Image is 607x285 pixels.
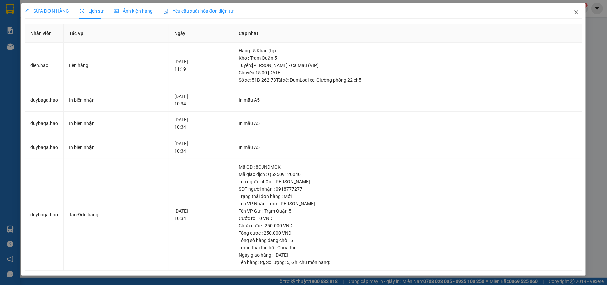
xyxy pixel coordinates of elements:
div: In biên nhận [69,120,163,127]
span: close [574,10,579,15]
div: Tên người nhận : [PERSON_NAME] [239,178,577,185]
div: [DATE] 11:19 [174,58,228,73]
div: Tên hàng: , Số lượng: , Ghi chú món hàng: [239,259,577,266]
div: In mẫu A5 [239,144,577,151]
td: duybaga.hao [25,112,64,135]
span: 5 [287,260,289,265]
div: [DATE] 10:34 [174,116,228,131]
div: Mã giao dịch : Q52509120040 [239,171,577,178]
img: icon [163,9,169,14]
div: [DATE] 10:34 [174,93,228,107]
span: Yêu cầu xuất hóa đơn điện tử [163,8,234,14]
div: In biên nhận [69,144,163,151]
div: Tên VP Gửi : Trạm Quận 5 [239,207,577,215]
th: Nhân viên [25,24,64,43]
span: picture [114,9,119,13]
td: duybaga.hao [25,159,64,271]
div: In biên nhận [69,96,163,104]
div: Trạng thái đơn hàng : Mới [239,193,577,200]
th: Tác Vụ [64,24,169,43]
div: Lên hàng [69,62,163,69]
div: Tuyến : [PERSON_NAME] - Cà Mau (VIP) Chuyến: 15:00 [DATE] Số xe: 51B-262.73 Tài xế: Đum Loại xe: ... [239,62,577,84]
td: duybaga.hao [25,88,64,112]
div: Chưa cước : 250.000 VND [239,222,577,229]
div: In mẫu A5 [239,120,577,127]
td: dien.hao [25,43,64,88]
div: Tổng cước : 250.000 VND [239,229,577,237]
div: Tên VP Nhận: Trạm [PERSON_NAME] [239,200,577,207]
span: Lịch sử [80,8,103,14]
span: clock-circle [80,9,84,13]
div: In mẫu A5 [239,96,577,104]
button: Close [567,3,586,22]
div: Trạng thái thu hộ : Chưa thu [239,244,577,251]
th: Cập nhật [233,24,582,43]
div: Tạo Đơn hàng [69,211,163,218]
div: [DATE] 10:34 [174,140,228,155]
div: Ngày giao hàng : [DATE] [239,251,577,259]
div: Mã GD : 8CJNDMGK [239,163,577,171]
div: [DATE] 10:34 [174,207,228,222]
span: SỬA ĐƠN HÀNG [25,8,69,14]
span: Ảnh kiện hàng [114,8,153,14]
span: tg [260,260,264,265]
div: Cước rồi : 0 VND [239,215,577,222]
th: Ngày [169,24,233,43]
div: Tổng số hàng đang chờ : 5 [239,237,577,244]
div: Hàng : 5 Khác (tg) [239,47,577,54]
div: Kho : Trạm Quận 5 [239,54,577,62]
td: duybaga.hao [25,135,64,159]
span: edit [25,9,29,13]
div: SĐT người nhận : 0918777277 [239,185,577,193]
